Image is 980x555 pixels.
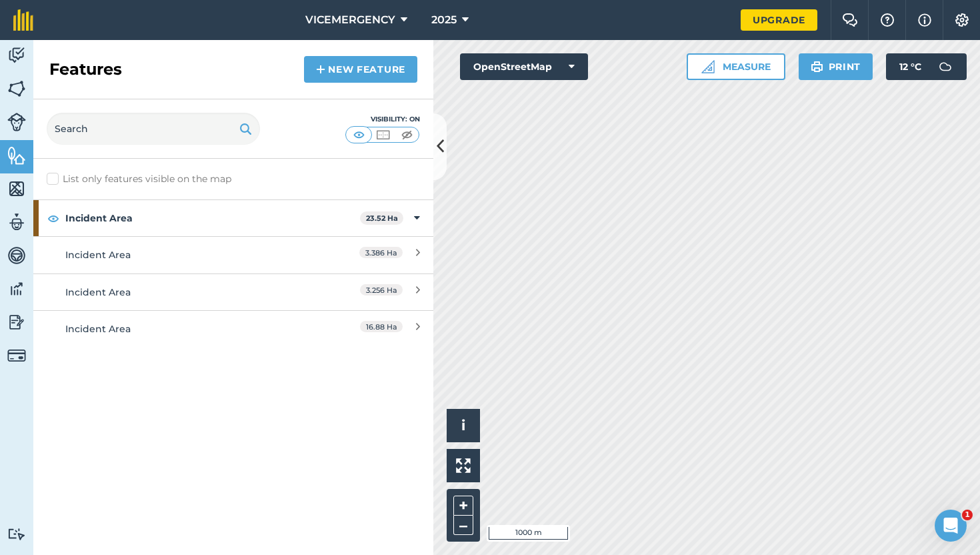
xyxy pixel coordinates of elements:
[431,12,457,28] span: 2025
[65,322,302,336] div: Incident Area
[360,284,403,296] span: 3.256 Ha
[375,128,391,141] img: svg+xml;base64,PHN2ZyB4bWxucz0iaHR0cDovL3d3dy53My5vcmcvMjAwMC9zdmciIHdpZHRoPSI1MCIgaGVpZ2h0PSI0MC...
[460,53,588,80] button: OpenStreetMap
[33,200,433,236] div: Incident Area23.52 Ha
[305,12,395,28] span: VICEMERGENCY
[33,273,433,310] a: Incident Area3.256 Ha
[461,417,465,434] span: i
[360,321,403,332] span: 16.88 Ha
[687,53,785,80] button: Measure
[741,9,817,31] a: Upgrade
[453,496,473,516] button: +
[13,9,33,31] img: fieldmargin Logo
[932,53,959,80] img: svg+xml;base64,PD94bWwgdmVyc2lvbj0iMS4wIiBlbmNvZGluZz0idXRmLTgiPz4KPCEtLSBHZW5lcmF0b3I6IEFkb2JlIE...
[799,53,873,80] button: Print
[366,213,398,223] strong: 23.52 Ha
[47,172,231,186] label: List only features visible on the map
[399,128,415,141] img: svg+xml;base64,PHN2ZyB4bWxucz0iaHR0cDovL3d3dy53My5vcmcvMjAwMC9zdmciIHdpZHRoPSI1MCIgaGVpZ2h0PSI0MC...
[7,212,26,232] img: svg+xml;base64,PD94bWwgdmVyc2lvbj0iMS4wIiBlbmNvZGluZz0idXRmLTgiPz4KPCEtLSBHZW5lcmF0b3I6IEFkb2JlIE...
[456,458,471,473] img: Four arrows, one pointing top left, one top right, one bottom right and the last bottom left
[935,510,967,542] iframe: Intercom live chat
[345,114,420,125] div: Visibility: On
[962,510,973,520] span: 1
[304,56,417,83] a: New feature
[7,346,26,365] img: svg+xml;base64,PD94bWwgdmVyc2lvbj0iMS4wIiBlbmNvZGluZz0idXRmLTgiPz4KPCEtLSBHZW5lcmF0b3I6IEFkb2JlIE...
[7,145,26,165] img: svg+xml;base64,PHN2ZyB4bWxucz0iaHR0cDovL3d3dy53My5vcmcvMjAwMC9zdmciIHdpZHRoPSI1NiIgaGVpZ2h0PSI2MC...
[47,210,59,226] img: svg+xml;base64,PHN2ZyB4bWxucz0iaHR0cDovL3d3dy53My5vcmcvMjAwMC9zdmciIHdpZHRoPSIxOCIgaGVpZ2h0PSIyNC...
[7,279,26,299] img: svg+xml;base64,PD94bWwgdmVyc2lvbj0iMS4wIiBlbmNvZGluZz0idXRmLTgiPz4KPCEtLSBHZW5lcmF0b3I6IEFkb2JlIE...
[65,285,302,300] div: Incident Area
[453,516,473,535] button: –
[7,528,26,540] img: svg+xml;base64,PD94bWwgdmVyc2lvbj0iMS4wIiBlbmNvZGluZz0idXRmLTgiPz4KPCEtLSBHZW5lcmF0b3I6IEFkb2JlIE...
[879,13,895,27] img: A question mark icon
[701,60,715,73] img: Ruler icon
[842,13,858,27] img: Two speech bubbles overlapping with the left bubble in the forefront
[316,61,325,77] img: svg+xml;base64,PHN2ZyB4bWxucz0iaHR0cDovL3d3dy53My5vcmcvMjAwMC9zdmciIHdpZHRoPSIxNCIgaGVpZ2h0PSIyNC...
[359,247,403,258] span: 3.386 Ha
[954,13,970,27] img: A cog icon
[7,245,26,265] img: svg+xml;base64,PD94bWwgdmVyc2lvbj0iMS4wIiBlbmNvZGluZz0idXRmLTgiPz4KPCEtLSBHZW5lcmF0b3I6IEFkb2JlIE...
[47,113,260,145] input: Search
[65,200,360,236] strong: Incident Area
[886,53,967,80] button: 12 °C
[33,310,433,347] a: Incident Area16.88 Ha
[7,45,26,65] img: svg+xml;base64,PD94bWwgdmVyc2lvbj0iMS4wIiBlbmNvZGluZz0idXRmLTgiPz4KPCEtLSBHZW5lcmF0b3I6IEFkb2JlIE...
[918,12,931,28] img: svg+xml;base64,PHN2ZyB4bWxucz0iaHR0cDovL3d3dy53My5vcmcvMjAwMC9zdmciIHdpZHRoPSIxNyIgaGVpZ2h0PSIxNy...
[899,53,921,80] span: 12 ° C
[33,236,433,273] a: Incident Area3.386 Ha
[7,79,26,99] img: svg+xml;base64,PHN2ZyB4bWxucz0iaHR0cDovL3d3dy53My5vcmcvMjAwMC9zdmciIHdpZHRoPSI1NiIgaGVpZ2h0PSI2MC...
[7,113,26,131] img: svg+xml;base64,PD94bWwgdmVyc2lvbj0iMS4wIiBlbmNvZGluZz0idXRmLTgiPz4KPCEtLSBHZW5lcmF0b3I6IEFkb2JlIE...
[447,409,480,442] button: i
[7,312,26,332] img: svg+xml;base64,PD94bWwgdmVyc2lvbj0iMS4wIiBlbmNvZGluZz0idXRmLTgiPz4KPCEtLSBHZW5lcmF0b3I6IEFkb2JlIE...
[65,247,302,262] div: Incident Area
[811,59,823,75] img: svg+xml;base64,PHN2ZyB4bWxucz0iaHR0cDovL3d3dy53My5vcmcvMjAwMC9zdmciIHdpZHRoPSIxOSIgaGVpZ2h0PSIyNC...
[239,121,252,137] img: svg+xml;base64,PHN2ZyB4bWxucz0iaHR0cDovL3d3dy53My5vcmcvMjAwMC9zdmciIHdpZHRoPSIxOSIgaGVpZ2h0PSIyNC...
[7,179,26,199] img: svg+xml;base64,PHN2ZyB4bWxucz0iaHR0cDovL3d3dy53My5vcmcvMjAwMC9zdmciIHdpZHRoPSI1NiIgaGVpZ2h0PSI2MC...
[351,128,367,141] img: svg+xml;base64,PHN2ZyB4bWxucz0iaHR0cDovL3d3dy53My5vcmcvMjAwMC9zdmciIHdpZHRoPSI1MCIgaGVpZ2h0PSI0MC...
[49,59,122,80] h2: Features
